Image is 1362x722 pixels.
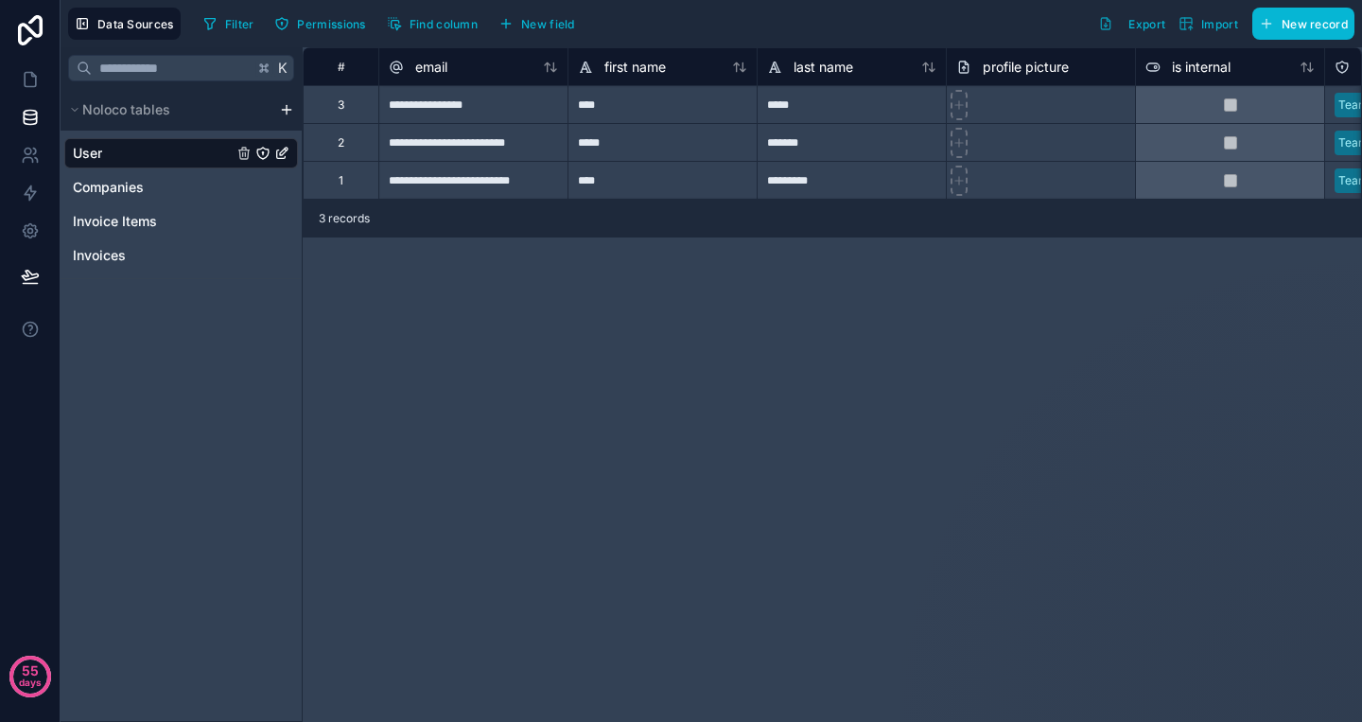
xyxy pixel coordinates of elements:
[22,661,39,680] p: 55
[1252,8,1354,40] button: New record
[415,58,447,77] span: email
[225,17,254,31] span: Filter
[1128,17,1165,31] span: Export
[339,173,343,188] div: 1
[268,9,372,38] button: Permissions
[1091,8,1172,40] button: Export
[338,97,344,113] div: 3
[19,669,42,696] p: days
[380,9,484,38] button: Find column
[1282,17,1348,31] span: New record
[984,580,1362,713] iframe: Intercom notifications message
[276,62,289,75] span: K
[983,58,1069,77] span: profile picture
[68,8,181,40] button: Data Sources
[410,17,478,31] span: Find column
[794,58,853,77] span: last name
[1201,17,1238,31] span: Import
[1172,8,1245,40] button: Import
[97,17,174,31] span: Data Sources
[318,60,364,74] div: #
[492,9,582,38] button: New field
[268,9,379,38] a: Permissions
[319,211,370,226] span: 3 records
[196,9,261,38] button: Filter
[604,58,666,77] span: first name
[338,135,344,150] div: 2
[1172,58,1231,77] span: is internal
[297,17,365,31] span: Permissions
[521,17,575,31] span: New field
[1245,8,1354,40] a: New record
